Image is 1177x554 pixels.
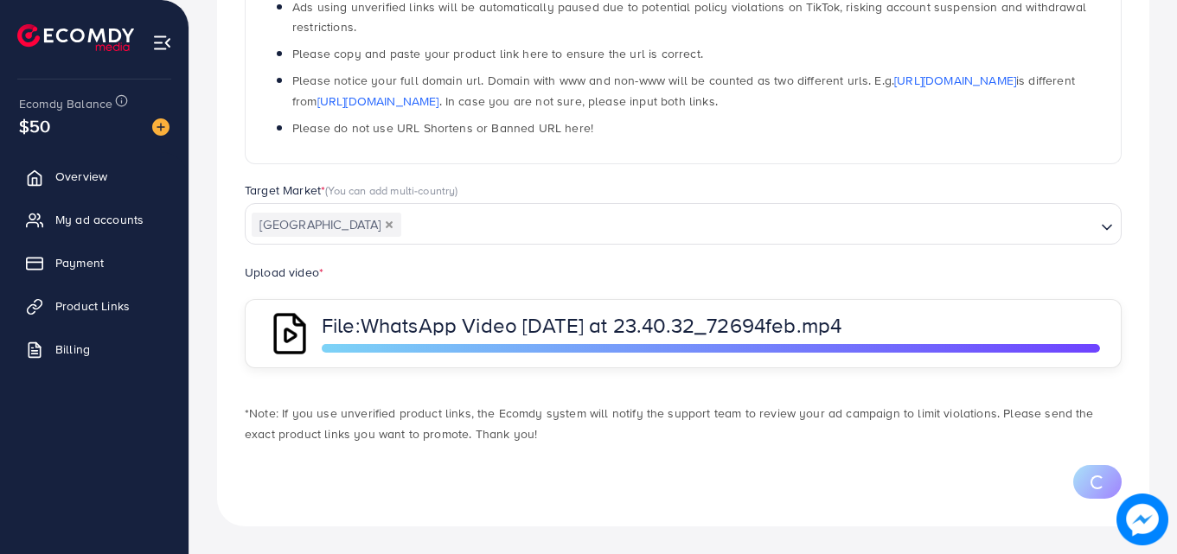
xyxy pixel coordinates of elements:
span: Ecomdy Balance [19,95,112,112]
img: menu [152,33,172,53]
label: Target Market [245,181,458,199]
p: *Note: If you use unverified product links, the Ecomdy system will notify the support team to rev... [245,403,1122,444]
a: Product Links [13,289,176,323]
img: image [152,118,170,136]
span: Please notice your full domain url. Domain with www and non-www will be counted as two different ... [292,72,1075,109]
input: Search for option [403,212,1094,239]
span: $50 [19,113,50,138]
p: File: [322,315,884,335]
span: Please do not use URL Shortens or Banned URL here! [292,119,593,137]
button: Deselect Pakistan [385,220,393,229]
label: Upload video [245,264,323,281]
span: Payment [55,254,104,271]
span: (You can add multi-country) [325,182,457,198]
span: WhatsApp Video [DATE] at 23.40.32_72694feb.mp4 [361,310,841,340]
span: Please copy and paste your product link here to ensure the url is correct. [292,45,703,62]
a: Payment [13,245,176,280]
div: Search for option [245,203,1122,245]
span: [GEOGRAPHIC_DATA] [252,213,401,237]
img: QAAAABJRU5ErkJggg== [266,310,313,357]
span: Billing [55,341,90,358]
img: logo [17,24,134,51]
a: [URL][DOMAIN_NAME] [894,72,1016,89]
a: Overview [13,159,176,194]
span: Product Links [55,297,130,315]
a: [URL][DOMAIN_NAME] [317,92,439,110]
a: My ad accounts [13,202,176,237]
span: My ad accounts [55,211,144,228]
img: image [1116,494,1168,545]
span: Overview [55,168,107,185]
a: Billing [13,332,176,366]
